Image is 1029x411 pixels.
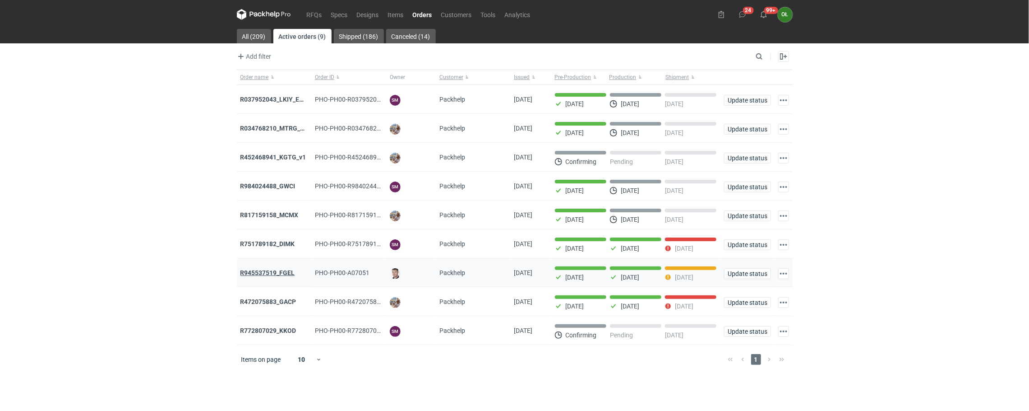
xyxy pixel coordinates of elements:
span: 19/08/2025 [514,96,533,103]
span: PHO-PH00-R817159158_MCMX [315,211,406,219]
button: Actions [778,153,789,163]
p: Confirming [566,158,597,165]
span: Update status [728,184,767,190]
p: [DATE] [621,129,639,136]
p: [DATE] [665,100,683,107]
button: Update status [724,182,771,192]
span: 14/08/2025 [514,182,533,190]
span: 19/08/2025 [514,125,533,132]
button: Update status [724,124,771,135]
span: Packhelp [439,240,465,248]
img: Michał Palasek [390,210,401,221]
a: Specs [327,9,352,20]
span: Customer [439,74,463,81]
input: Search [754,51,783,62]
p: [DATE] [665,216,683,223]
p: [DATE] [566,216,584,223]
button: Update status [724,210,771,221]
span: PHO-PH00-R037952043_LKIY_EBJQ [315,96,418,103]
p: [DATE] [621,216,639,223]
p: [DATE] [566,274,584,281]
button: Order name [237,70,312,84]
button: Update status [724,153,771,163]
span: 21/07/2025 [514,298,533,305]
span: Update status [728,299,767,306]
span: Update status [728,242,767,248]
button: Actions [778,268,789,279]
button: 24 [735,7,750,22]
a: R452468941_KGTG_v1 [240,154,306,161]
button: Shipment [664,70,720,84]
img: Michał Palasek [390,153,401,163]
figcaption: SM [390,182,401,192]
span: Update status [728,97,767,103]
span: Packhelp [439,182,465,190]
p: [DATE] [665,158,683,165]
a: Active orders (9) [273,29,332,43]
span: 1 [751,354,761,365]
a: Shipped (186) [334,29,384,43]
p: Pending [610,158,633,165]
a: R034768210_MTRG_WCIR_XWSN [240,125,337,132]
img: Michał Palasek [390,124,401,135]
button: Customer [436,70,511,84]
a: RFQs [302,9,327,20]
span: Update status [728,328,767,335]
a: R751789182_DIMK [240,240,295,248]
span: Issued [514,74,530,81]
span: Order ID [315,74,334,81]
span: 31/07/2025 [514,269,533,276]
span: Packhelp [439,327,465,334]
strong: R945537519_FGEL [240,269,295,276]
span: Add filter [235,51,272,62]
span: Update status [728,126,767,132]
p: [DATE] [665,129,683,136]
strong: R772807029_KKOD [240,327,296,334]
a: Canceled (14) [386,29,436,43]
span: PHO-PH00-R772807029_KKOD [315,327,403,334]
button: Actions [778,124,789,135]
button: Actions [778,326,789,337]
span: PHO-PH00-R472075883_GACP [315,298,403,305]
button: Actions [778,182,789,192]
a: Orders [408,9,437,20]
button: Update status [724,95,771,106]
span: Packhelp [439,96,465,103]
p: [DATE] [566,245,584,252]
button: Issued [511,70,551,84]
button: Actions [778,297,789,308]
button: Pre-Production [551,70,608,84]
button: Actions [778,210,789,221]
a: Designs [352,9,383,20]
span: PHO-PH00-R751789182_DIMK [315,240,402,248]
p: [DATE] [566,187,584,194]
a: Customers [437,9,476,20]
figcaption: SM [390,326,401,337]
span: PHO-PH00-R034768210_MTRG_WCIR_XWSN [315,125,443,132]
button: Update status [724,239,771,250]
span: PHO-PH00-R984024488_GWCI [315,182,402,190]
span: Pre-Production [555,74,591,81]
div: 10 [287,353,316,366]
p: [DATE] [566,129,584,136]
span: Update status [728,213,767,219]
span: 27/05/2024 [514,327,533,334]
a: R472075883_GACP [240,298,296,305]
button: Actions [778,239,789,250]
button: Actions [778,95,789,106]
p: Pending [610,332,633,339]
p: [DATE] [621,187,639,194]
p: [DATE] [665,187,683,194]
button: Update status [724,326,771,337]
a: All (209) [237,29,271,43]
span: Production [609,74,637,81]
button: Production [608,70,664,84]
p: [DATE] [566,100,584,107]
button: 99+ [757,7,771,22]
button: OŁ [778,7,793,22]
span: Packhelp [439,125,465,132]
strong: R037952043_LKIY_EBJQ [240,96,312,103]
